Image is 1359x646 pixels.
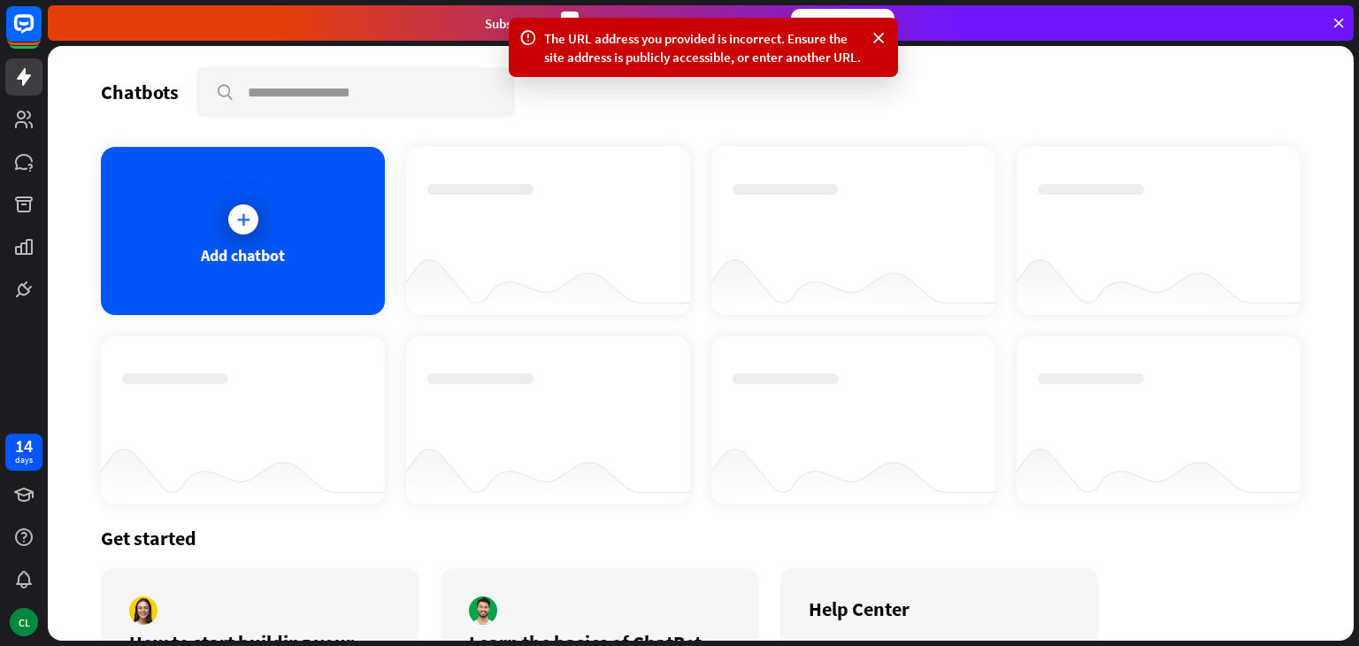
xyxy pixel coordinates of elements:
[15,454,33,466] div: days
[201,245,285,265] div: Add chatbot
[14,7,67,60] button: Open LiveChat chat widget
[469,596,497,625] img: author
[544,29,863,66] div: The URL address you provided is incorrect. Ensure the site address is publicly accessible, or ent...
[101,80,179,104] div: Chatbots
[791,9,894,37] div: Subscribe now
[15,438,33,454] div: 14
[10,608,38,636] div: CL
[809,596,1071,621] div: Help Center
[561,12,579,35] div: 3
[129,596,157,625] img: author
[101,526,1301,550] div: Get started
[485,12,777,35] div: Subscribe in days to get your first month for $1
[5,434,42,471] a: 14 days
